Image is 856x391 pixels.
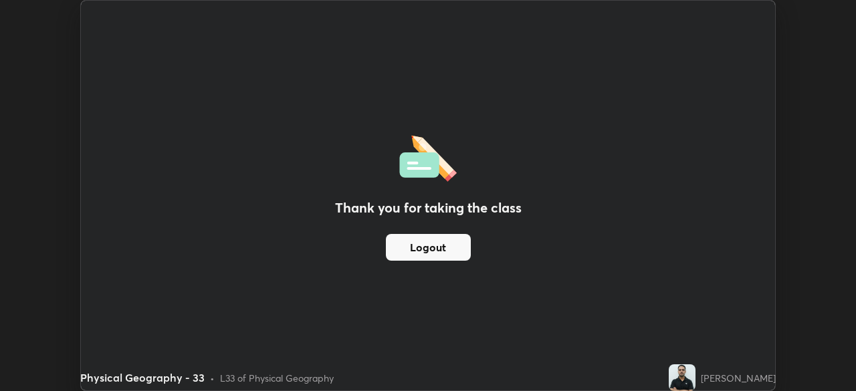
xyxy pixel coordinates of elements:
[399,131,457,182] img: offlineFeedback.1438e8b3.svg
[220,371,334,385] div: L33 of Physical Geography
[386,234,471,261] button: Logout
[701,371,776,385] div: [PERSON_NAME]
[335,198,522,218] h2: Thank you for taking the class
[669,364,695,391] img: e2c148373bd94405ba47758bc9f11e48.jpg
[210,371,215,385] div: •
[80,370,205,386] div: Physical Geography - 33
